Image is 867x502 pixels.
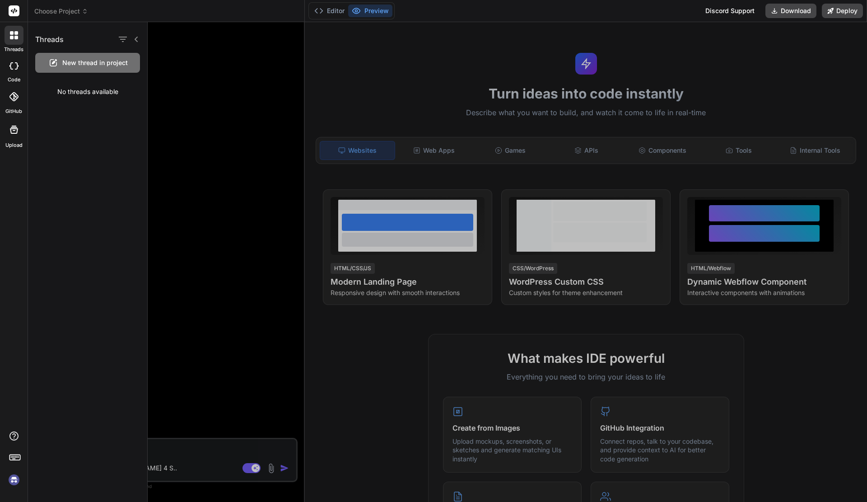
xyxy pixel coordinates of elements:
[5,108,22,115] label: GitHub
[8,76,20,84] label: code
[62,58,128,67] span: New thread in project
[4,46,23,53] label: threads
[28,80,147,103] div: No threads available
[765,4,816,18] button: Download
[5,141,23,149] label: Upload
[822,4,863,18] button: Deploy
[311,5,348,17] button: Editor
[348,5,392,17] button: Preview
[35,34,64,45] h1: Threads
[6,472,22,488] img: signin
[700,4,760,18] div: Discord Support
[34,7,88,16] span: Choose Project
